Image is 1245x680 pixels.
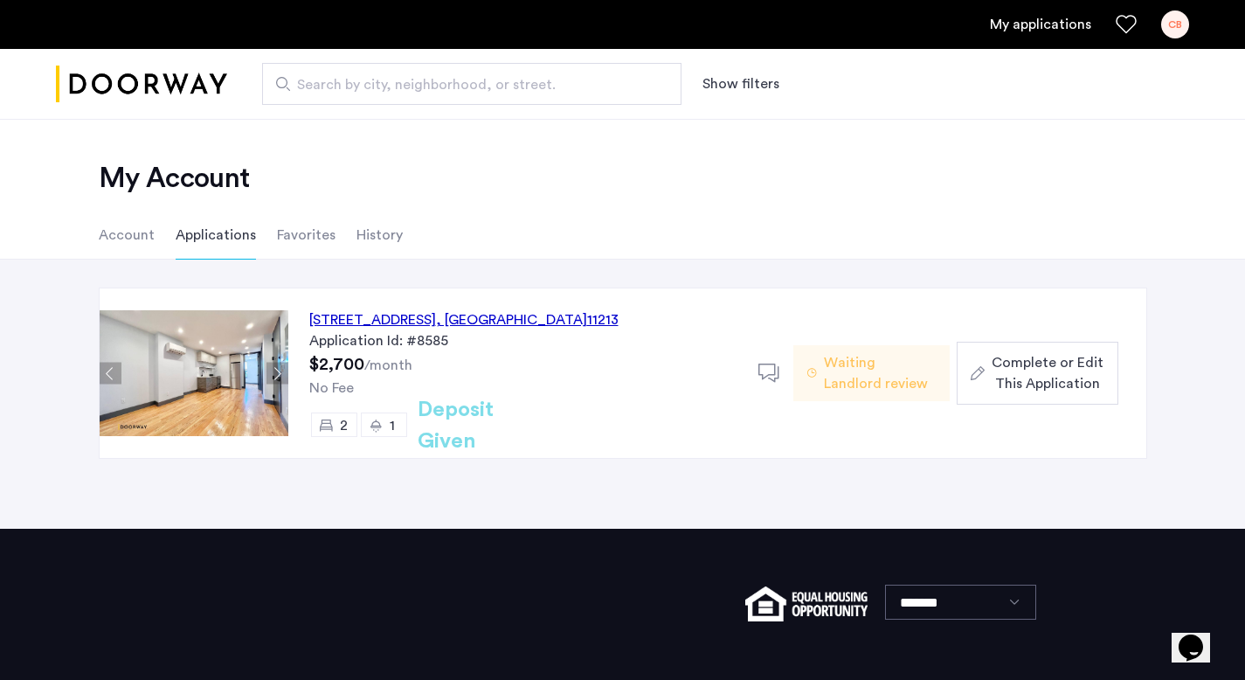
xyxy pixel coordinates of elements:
[309,356,364,373] span: $2,700
[1161,10,1189,38] div: CB
[309,330,737,351] div: Application Id: #8585
[418,394,557,457] h2: Deposit Given
[297,74,633,95] span: Search by city, neighborhood, or street.
[309,381,354,395] span: No Fee
[364,358,412,372] sub: /month
[56,52,227,117] img: logo
[309,309,619,330] div: [STREET_ADDRESS] 11213
[702,73,779,94] button: Show or hide filters
[99,161,1147,196] h2: My Account
[99,211,155,260] li: Account
[277,211,335,260] li: Favorites
[885,585,1036,620] select: Language select
[176,211,256,260] li: Applications
[390,419,395,433] span: 1
[436,313,587,327] span: , [GEOGRAPHIC_DATA]
[957,342,1117,405] button: button
[262,63,681,105] input: Apartment Search
[992,352,1103,394] span: Complete or Edit This Application
[56,52,227,117] a: Cazamio logo
[266,363,288,385] button: Next apartment
[340,419,348,433] span: 2
[824,352,936,394] span: Waiting Landlord review
[100,363,121,385] button: Previous apartment
[356,211,403,260] li: History
[1116,14,1137,35] a: Favorites
[1172,610,1228,663] iframe: chat widget
[990,14,1091,35] a: My application
[100,310,288,436] img: Apartment photo
[745,586,867,621] img: equal-housing.png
